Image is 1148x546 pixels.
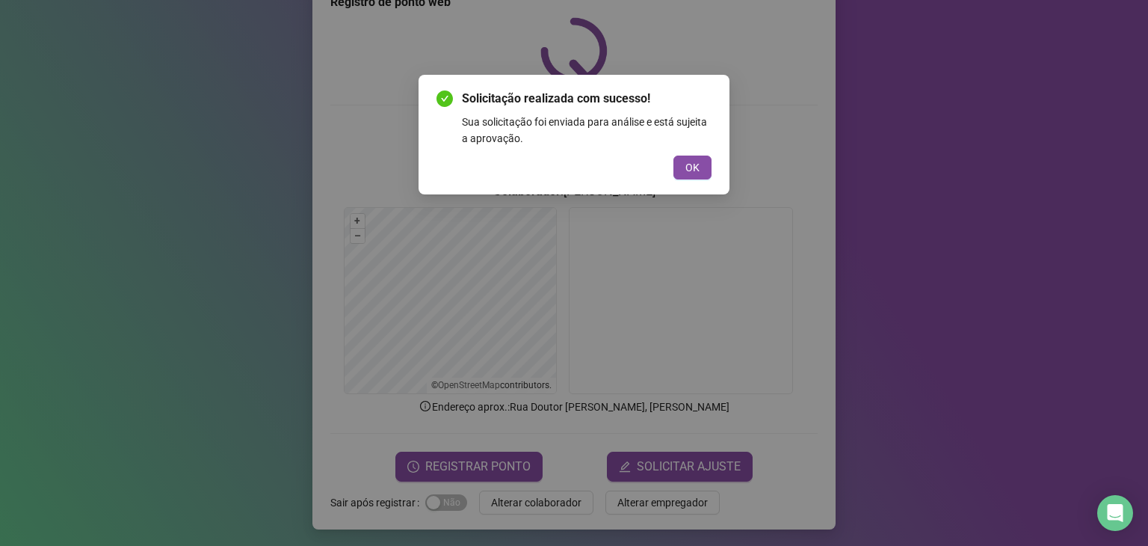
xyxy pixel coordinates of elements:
[436,91,453,107] span: check-circle
[673,156,712,180] button: OK
[462,90,712,108] span: Solicitação realizada com sucesso!
[685,159,700,176] span: OK
[462,114,712,147] div: Sua solicitação foi enviada para análise e está sujeita a aprovação.
[1097,495,1133,531] div: Open Intercom Messenger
